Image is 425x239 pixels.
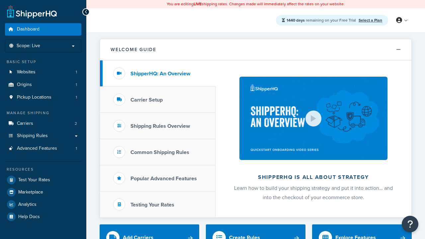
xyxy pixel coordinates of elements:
[130,97,163,103] h3: Carrier Setup
[402,216,418,232] button: Open Resource Center
[130,123,190,129] h3: Shipping Rules Overview
[17,146,57,151] span: Advanced Features
[234,184,393,201] span: Learn how to build your shipping strategy and put it into action… and into the checkout of your e...
[5,79,81,91] a: Origins1
[5,174,81,186] a: Test Your Rates
[17,133,48,139] span: Shipping Rules
[5,110,81,116] div: Manage Shipping
[76,146,77,151] span: 1
[5,66,81,78] a: Websites1
[5,79,81,91] li: Origins
[111,47,156,52] h2: Welcome Guide
[233,174,394,180] h2: ShipperHQ is all about strategy
[5,199,81,210] a: Analytics
[130,71,190,77] h3: ShipperHQ: An Overview
[359,17,382,23] a: Select a Plan
[5,211,81,223] a: Help Docs
[5,66,81,78] li: Websites
[18,214,40,220] span: Help Docs
[75,121,77,126] span: 2
[5,130,81,142] a: Shipping Rules
[5,59,81,65] div: Basic Setup
[17,69,36,75] span: Websites
[130,202,174,208] h3: Testing Your Rates
[100,39,411,60] button: Welcome Guide
[130,176,197,182] h3: Popular Advanced Features
[18,177,50,183] span: Test Your Rates
[17,121,33,126] span: Carriers
[130,149,189,155] h3: Common Shipping Rules
[287,17,305,23] strong: 1440 days
[5,91,81,104] a: Pickup Locations1
[5,142,81,155] li: Advanced Features
[239,77,387,160] img: ShipperHQ is all about strategy
[76,69,77,75] span: 1
[17,82,32,88] span: Origins
[5,23,81,36] a: Dashboard
[18,202,37,207] span: Analytics
[17,27,40,32] span: Dashboard
[5,91,81,104] li: Pickup Locations
[76,82,77,88] span: 1
[5,118,81,130] a: Carriers2
[5,142,81,155] a: Advanced Features1
[5,167,81,172] div: Resources
[287,17,357,23] span: remaining on your Free Trial
[18,190,43,195] span: Marketplace
[17,95,51,100] span: Pickup Locations
[17,43,40,49] span: Scope: Live
[76,95,77,100] span: 1
[194,1,202,7] b: LIVE
[5,186,81,198] a: Marketplace
[5,118,81,130] li: Carriers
